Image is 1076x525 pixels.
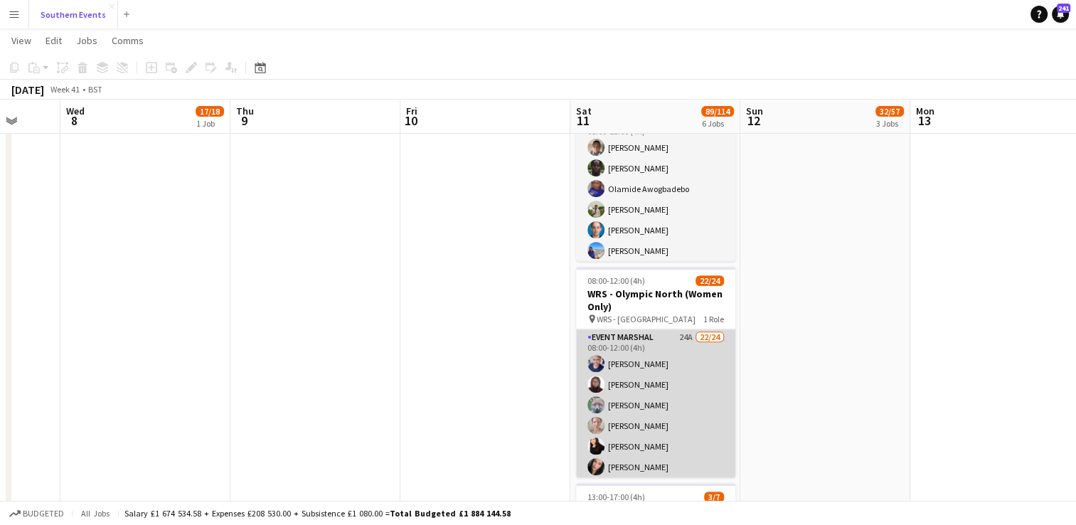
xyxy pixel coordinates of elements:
[88,84,102,95] div: BST
[587,275,645,286] span: 08:00-12:00 (4h)
[1052,6,1069,23] a: 241
[404,112,417,129] span: 10
[702,118,733,129] div: 6 Jobs
[597,314,696,324] span: WRS - [GEOGRAPHIC_DATA]
[11,83,44,97] div: [DATE]
[576,267,735,477] app-job-card: 08:00-12:00 (4h)22/24WRS - Olympic North (Women Only) WRS - [GEOGRAPHIC_DATA]1 RoleEvent Marshal2...
[914,112,934,129] span: 13
[746,105,763,117] span: Sun
[76,34,97,47] span: Jobs
[587,492,645,502] span: 13:00-17:00 (4h)
[696,275,724,286] span: 22/24
[744,112,763,129] span: 12
[46,34,62,47] span: Edit
[40,31,68,50] a: Edit
[576,287,735,313] h3: WRS - Olympic North (Women Only)
[29,1,118,28] button: Southern Events
[112,34,144,47] span: Comms
[876,118,903,129] div: 3 Jobs
[6,31,37,50] a: View
[7,506,66,521] button: Budgeted
[875,106,904,117] span: 32/57
[234,112,254,129] span: 9
[390,508,511,519] span: Total Budgeted £1 884 144.58
[704,492,724,502] span: 3/7
[124,508,511,519] div: Salary £1 674 534.58 + Expenses £208 530.00 + Subsistence £1 080.00 =
[11,34,31,47] span: View
[196,106,224,117] span: 17/18
[106,31,149,50] a: Comms
[236,105,254,117] span: Thu
[916,105,934,117] span: Mon
[701,106,734,117] span: 89/114
[66,105,85,117] span: Wed
[78,508,112,519] span: All jobs
[64,112,85,129] span: 8
[47,84,82,95] span: Week 41
[406,105,417,117] span: Fri
[576,51,735,261] app-job-card: 08:00-12:00 (4h)16/20[GEOGRAPHIC_DATA] 5k and 10k [GEOGRAPHIC_DATA] 5k and 10k1 RoleEvent Marshal...
[23,509,64,519] span: Budgeted
[703,314,724,324] span: 1 Role
[576,105,592,117] span: Sat
[196,118,223,129] div: 1 Job
[70,31,103,50] a: Jobs
[1057,4,1070,13] span: 241
[574,112,592,129] span: 11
